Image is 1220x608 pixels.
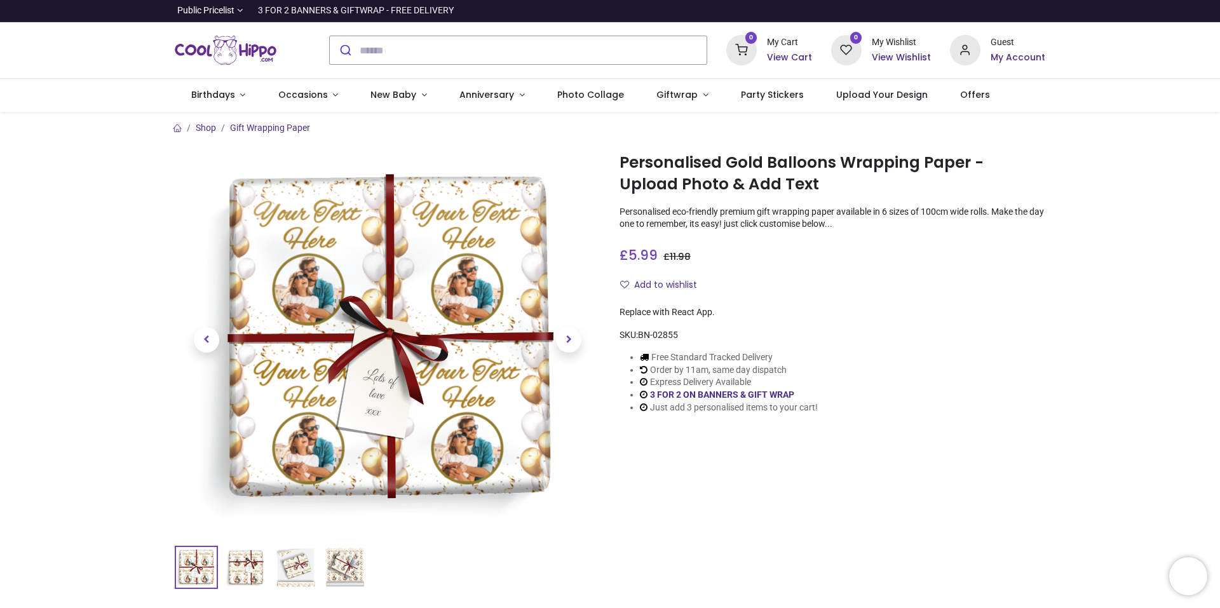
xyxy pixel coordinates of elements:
a: View Cart [767,51,812,64]
span: Previous [194,327,219,353]
a: Giftwrap [640,79,724,112]
span: New Baby [370,88,416,101]
span: 5.99 [628,246,658,264]
div: Replace with React App. [620,306,1045,319]
button: Add to wishlistAdd to wishlist [620,274,708,296]
sup: 0 [745,32,757,44]
div: Guest [991,36,1045,49]
div: SKU: [620,329,1045,342]
a: View Wishlist [872,51,931,64]
img: Personalised Gold Balloons Wrapping Paper - Upload Photo & Add Text [197,149,578,530]
span: 11.98 [670,250,691,263]
span: £ [620,246,658,264]
i: Add to wishlist [620,280,629,289]
a: Shop [196,123,216,133]
span: Party Stickers [741,88,804,101]
iframe: Brevo live chat [1169,557,1207,595]
a: My Account [991,51,1045,64]
a: 0 [726,44,757,55]
span: Birthdays [191,88,235,101]
span: Occasions [278,88,328,101]
li: Free Standard Tracked Delivery [640,351,818,364]
span: Public Pricelist [177,4,234,17]
sup: 0 [850,32,862,44]
div: My Wishlist [872,36,931,49]
span: Next [556,327,581,353]
a: Occasions [262,79,355,112]
li: Express Delivery Available [640,376,818,389]
li: Order by 11am, same day dispatch [640,364,818,377]
span: Offers [960,88,990,101]
span: Photo Collage [557,88,624,101]
a: Previous [175,206,238,473]
div: My Cart [767,36,812,49]
img: BN-02855-04 [325,547,365,588]
p: Personalised eco-friendly premium gift wrapping paper available in 6 sizes of 100cm wide rolls. M... [620,206,1045,231]
span: Upload Your Design [836,88,928,101]
div: 3 FOR 2 BANNERS & GIFTWRAP - FREE DELIVERY [258,4,454,17]
span: BN-02855 [638,330,678,340]
button: Submit [330,36,360,64]
a: 0 [831,44,862,55]
a: 3 FOR 2 ON BANNERS & GIFT WRAP [650,389,794,400]
iframe: Customer reviews powered by Trustpilot [778,4,1045,17]
a: Anniversary [443,79,541,112]
li: Just add 3 personalised items to your cart! [640,402,818,414]
img: BN-02855-02 [226,547,266,588]
a: Logo of Cool Hippo [175,32,276,68]
img: Personalised Gold Balloons Wrapping Paper - Upload Photo & Add Text [176,547,217,588]
a: New Baby [355,79,444,112]
img: Cool Hippo [175,32,276,68]
span: Anniversary [459,88,514,101]
a: Public Pricelist [175,4,243,17]
a: Next [537,206,600,473]
a: Birthdays [175,79,262,112]
img: BN-02855-03 [275,547,316,588]
span: £ [663,250,691,263]
h1: Personalised Gold Balloons Wrapping Paper - Upload Photo & Add Text [620,152,1045,196]
span: Giftwrap [656,88,698,101]
a: Gift Wrapping Paper [230,123,310,133]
